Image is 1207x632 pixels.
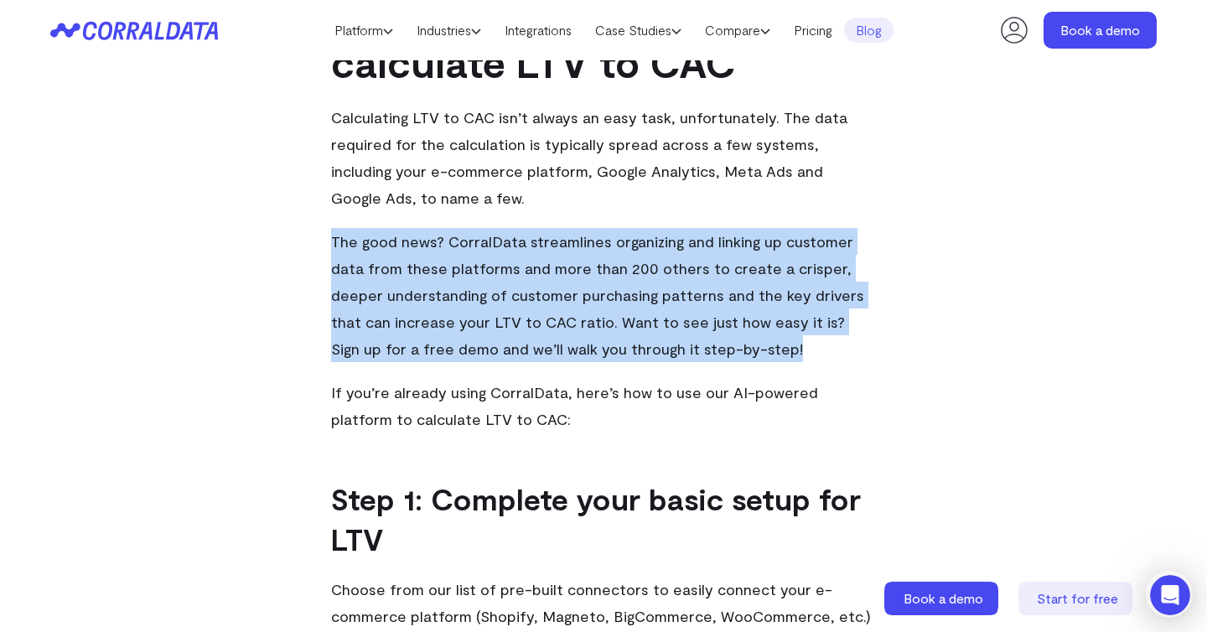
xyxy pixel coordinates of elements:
[904,590,983,606] span: Book a demo
[884,582,1002,615] a: Book a demo
[323,18,405,43] a: Platform
[782,18,844,43] a: Pricing
[405,18,493,43] a: Industries
[1146,571,1193,618] iframe: Intercom live chat discovery launcher
[331,480,861,557] b: Step 1: Complete your basic setup for LTV
[1044,12,1157,49] a: Book a demo
[583,18,693,43] a: Case Studies
[693,18,782,43] a: Compare
[1018,582,1136,615] a: Start for free
[493,18,583,43] a: Integrations
[1150,575,1190,615] iframe: Intercom live chat
[1037,590,1118,606] span: Start for free
[331,383,818,428] span: If you’re already using CorralData, here’s how to use our AI-powered platform to calculate LTV to...
[331,232,864,358] span: The good news? CorralData streamlines organizing and linking up customer data from these platform...
[844,18,894,43] a: Blog
[331,108,847,207] span: Calculating LTV to CAC isn’t always an easy task, unfortunately. The data required for the calcul...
